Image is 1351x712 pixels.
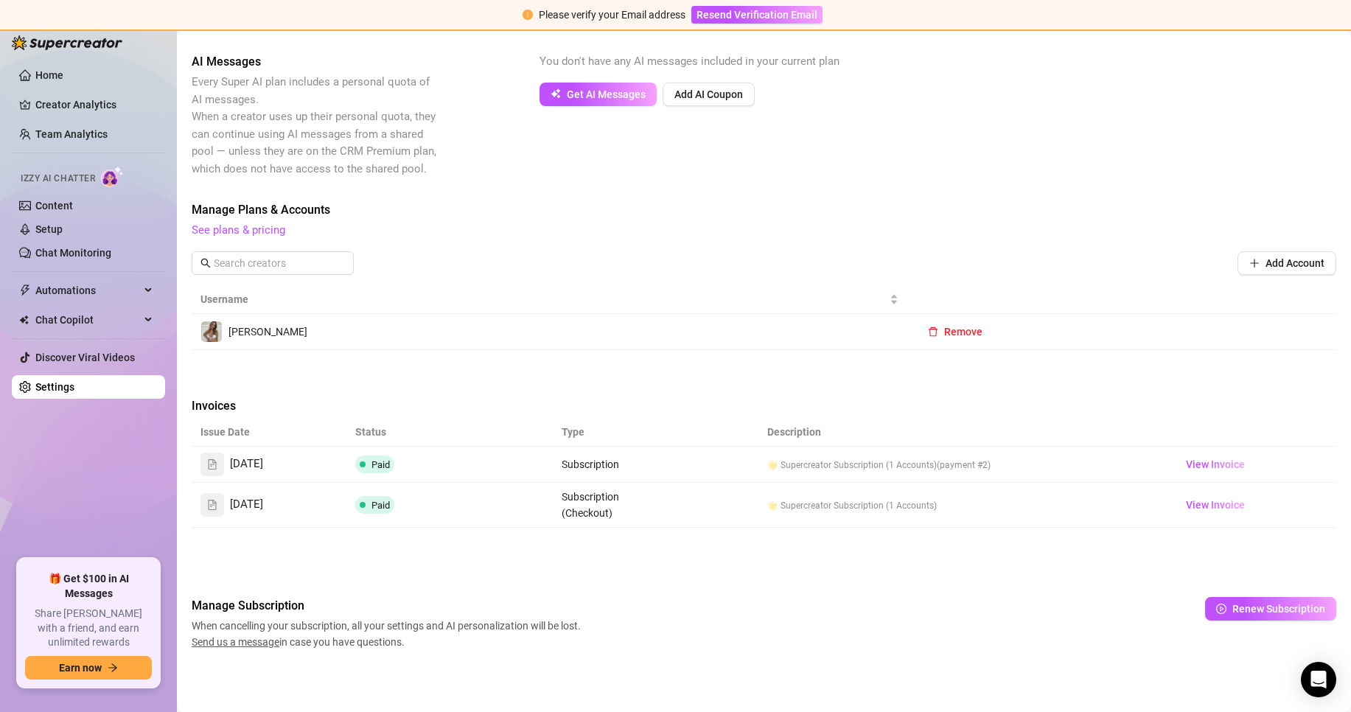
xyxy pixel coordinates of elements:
[25,572,152,601] span: 🎁 Get $100 in AI Messages
[108,663,118,673] span: arrow-right
[1205,597,1336,621] button: Renew Subscription
[59,662,102,674] span: Earn now
[371,500,390,511] span: Paid
[230,456,263,473] span: [DATE]
[1180,456,1251,473] a: View Invoice
[192,223,285,237] a: See plans & pricing
[35,128,108,140] a: Team Analytics
[1266,257,1324,269] span: Add Account
[35,381,74,393] a: Settings
[200,291,887,307] span: Username
[35,308,140,332] span: Chat Copilot
[371,459,390,470] span: Paid
[562,458,619,470] span: Subscription
[944,326,982,338] span: Remove
[214,255,333,271] input: Search creators
[192,75,436,175] span: Every Super AI plan includes a personal quota of AI messages. When a creator uses up their person...
[767,460,937,470] span: 🌟 Supercreator Subscription (1 Accounts)
[553,418,656,447] th: Type
[540,83,657,106] button: Get AI Messages
[1216,604,1226,614] span: play-circle
[1186,456,1245,472] span: View Invoice
[25,656,152,680] button: Earn nowarrow-right
[758,418,1171,447] th: Description
[192,636,279,648] span: Send us a message
[192,618,585,650] span: When cancelling your subscription, all your settings and AI personalization will be lost. in case...
[230,496,263,514] span: [DATE]
[192,418,346,447] th: Issue Date
[12,35,122,50] img: logo-BBDzfeDw.svg
[35,223,63,235] a: Setup
[539,7,685,23] div: Please verify your Email address
[101,166,124,187] img: AI Chatter
[691,6,823,24] button: Resend Verification Email
[192,201,1336,219] span: Manage Plans & Accounts
[1186,497,1245,513] span: View Invoice
[192,397,439,415] span: Invoices
[192,597,585,615] span: Manage Subscription
[937,460,991,470] span: (payment #2)
[1180,496,1251,514] a: View Invoice
[767,500,937,511] span: 🌟 Supercreator Subscription (1 Accounts)
[35,247,111,259] a: Chat Monitoring
[697,9,817,21] span: Resend Verification Email
[35,352,135,363] a: Discover Viral Videos
[540,55,839,68] span: You don't have any AI messages included in your current plan
[346,418,553,447] th: Status
[562,491,619,519] span: Subscription (Checkout)
[1237,251,1336,275] button: Add Account
[674,88,743,100] span: Add AI Coupon
[1301,662,1336,697] div: Open Intercom Messenger
[916,320,994,343] button: Remove
[192,53,439,71] span: AI Messages
[207,500,217,510] span: file-text
[192,285,907,314] th: Username
[35,279,140,302] span: Automations
[663,83,755,106] button: Add AI Coupon
[228,326,307,338] span: [PERSON_NAME]
[21,172,95,186] span: Izzy AI Chatter
[1232,603,1325,615] span: Renew Subscription
[35,93,153,116] a: Creator Analytics
[35,200,73,212] a: Content
[928,327,938,337] span: delete
[567,88,646,100] span: Get AI Messages
[200,258,211,268] span: search
[19,315,29,325] img: Chat Copilot
[207,459,217,470] span: file-text
[523,10,533,20] span: exclamation-circle
[35,69,63,81] a: Home
[1249,258,1260,268] span: plus
[201,321,222,342] img: Jane
[25,607,152,650] span: Share [PERSON_NAME] with a friend, and earn unlimited rewards
[19,285,31,296] span: thunderbolt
